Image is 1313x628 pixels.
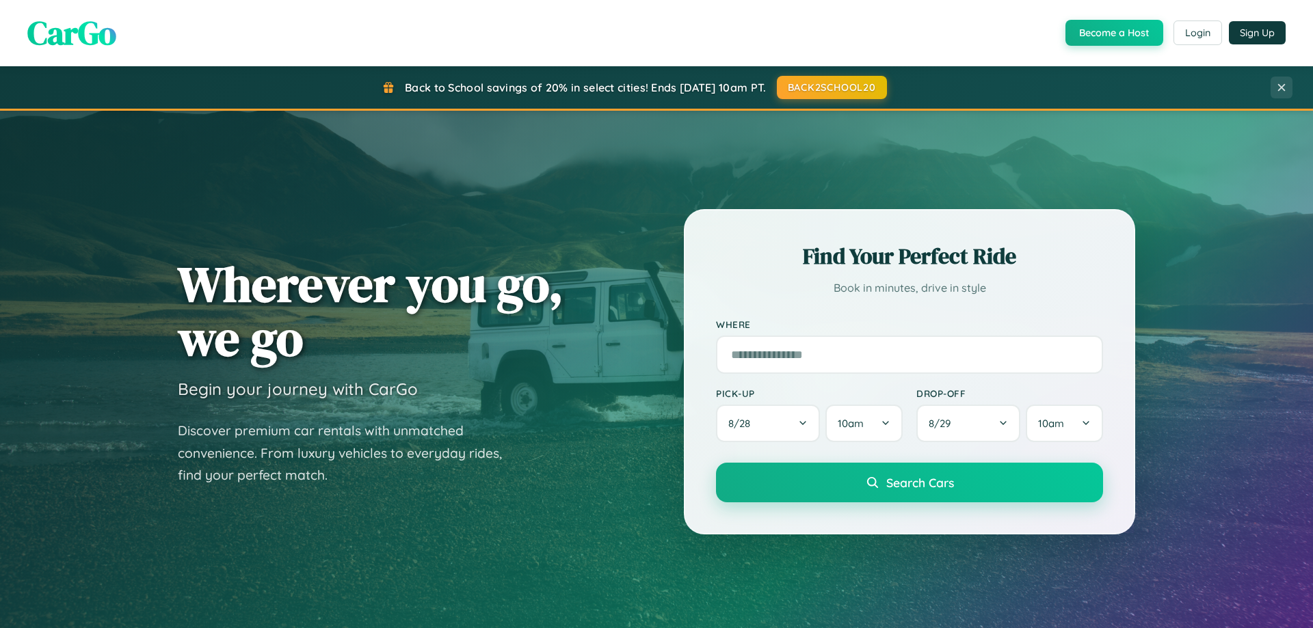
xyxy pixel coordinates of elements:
span: 8 / 29 [929,417,957,430]
button: 8/29 [916,405,1020,442]
button: Login [1173,21,1222,45]
h3: Begin your journey with CarGo [178,379,418,399]
button: Search Cars [716,463,1103,502]
span: 10am [838,417,864,430]
h2: Find Your Perfect Ride [716,241,1103,271]
h1: Wherever you go, we go [178,257,563,365]
p: Book in minutes, drive in style [716,278,1103,298]
button: 10am [825,405,903,442]
label: Drop-off [916,387,1103,399]
span: Back to School savings of 20% in select cities! Ends [DATE] 10am PT. [405,81,766,94]
p: Discover premium car rentals with unmatched convenience. From luxury vehicles to everyday rides, ... [178,420,520,487]
span: CarGo [27,10,116,55]
button: Sign Up [1229,21,1286,44]
button: BACK2SCHOOL20 [777,76,887,99]
button: Become a Host [1065,20,1163,46]
button: 8/28 [716,405,820,442]
label: Where [716,318,1103,330]
span: Search Cars [886,475,954,490]
button: 10am [1026,405,1103,442]
span: 10am [1038,417,1064,430]
label: Pick-up [716,387,903,399]
span: 8 / 28 [728,417,757,430]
